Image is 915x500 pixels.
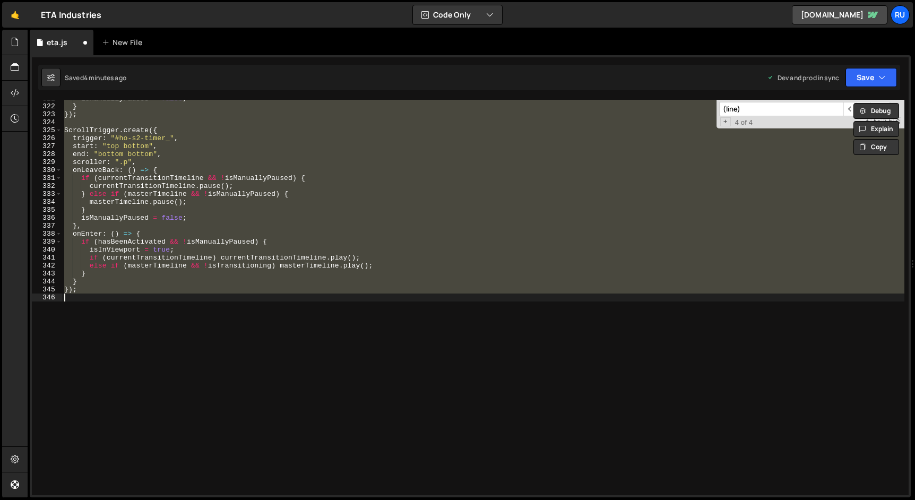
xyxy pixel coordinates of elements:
[720,117,731,126] span: Toggle Replace mode
[32,286,62,294] div: 345
[32,198,62,206] div: 334
[32,270,62,278] div: 343
[32,254,62,262] div: 341
[32,238,62,246] div: 339
[32,294,62,301] div: 346
[767,73,839,82] div: Dev and prod in sync
[2,2,28,28] a: 🤙
[32,166,62,174] div: 330
[32,126,62,134] div: 325
[845,68,897,87] button: Save
[32,278,62,286] div: 344
[32,190,62,198] div: 333
[853,103,899,119] button: Debug
[413,5,502,24] button: Code Only
[853,121,899,137] button: Explain
[719,102,843,116] input: Search for
[32,262,62,270] div: 342
[32,222,62,230] div: 337
[47,37,67,48] div: eta.js
[32,206,62,214] div: 335
[84,73,126,82] div: 4 minutes ago
[65,73,126,82] div: Saved
[32,182,62,190] div: 332
[32,110,62,118] div: 323
[843,102,857,116] span: ​
[792,5,887,24] a: [DOMAIN_NAME]
[41,8,101,21] div: ETA Industries
[32,150,62,158] div: 328
[32,174,62,182] div: 331
[102,37,146,48] div: New File
[891,5,910,24] a: Ru
[32,102,62,110] div: 322
[32,214,62,222] div: 336
[32,230,62,238] div: 338
[32,118,62,126] div: 324
[32,158,62,166] div: 329
[32,246,62,254] div: 340
[731,118,757,126] span: 4 of 4
[32,142,62,150] div: 327
[853,139,899,155] button: Copy
[32,134,62,142] div: 326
